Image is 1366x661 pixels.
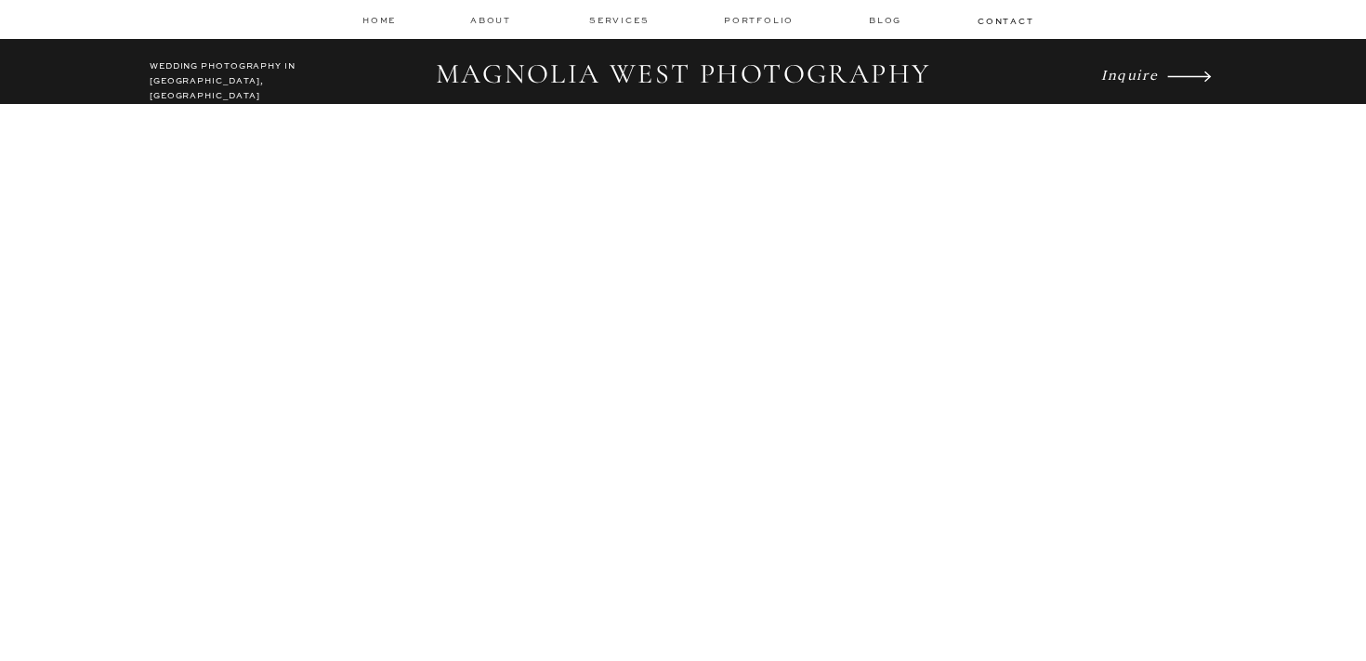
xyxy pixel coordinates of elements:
[1101,61,1162,87] a: Inquire
[150,59,314,93] h2: WEDDING PHOTOGRAPHY IN [GEOGRAPHIC_DATA], [GEOGRAPHIC_DATA]
[423,58,943,93] h2: MAGNOLIA WEST PHOTOGRAPHY
[589,14,651,26] a: services
[362,14,398,26] a: home
[869,14,906,27] a: Blog
[724,14,797,27] a: Portfolio
[294,473,1071,538] i: Timeless Images & an Unparalleled Experience
[327,567,1040,604] h1: Los Angeles Wedding Photographer
[978,15,1031,26] a: contact
[1101,65,1158,83] i: Inquire
[470,14,517,27] a: about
